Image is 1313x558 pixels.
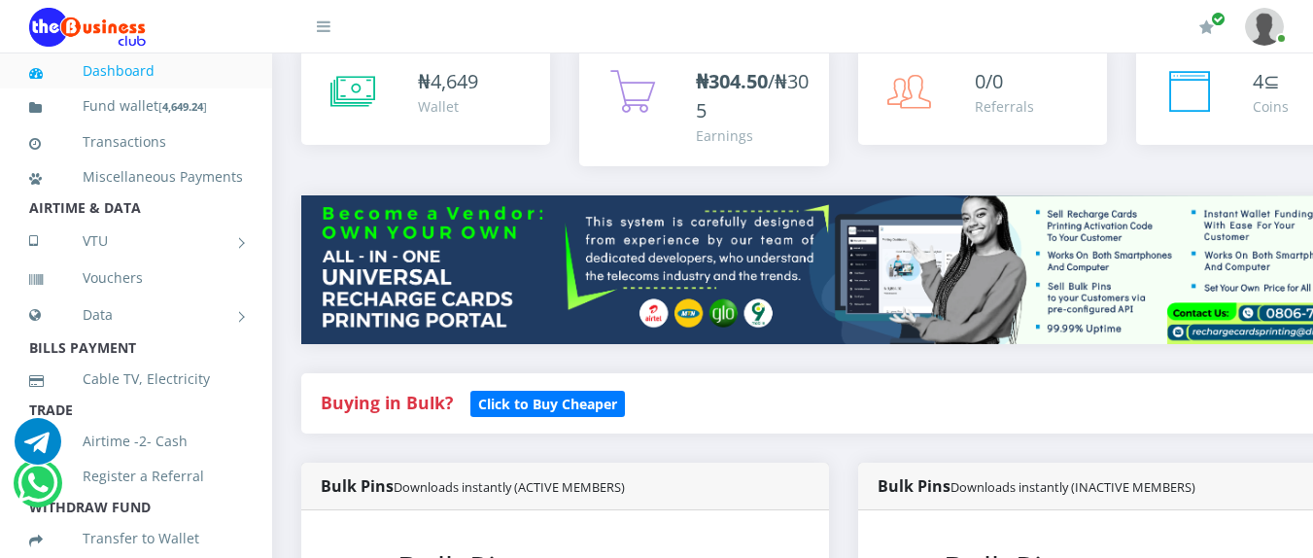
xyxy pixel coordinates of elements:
img: User [1245,8,1284,46]
a: 0/0 Referrals [858,48,1107,145]
a: ₦304.50/₦305 Earnings [579,48,828,166]
i: Renew/Upgrade Subscription [1199,19,1214,35]
a: Miscellaneous Payments [29,155,243,199]
a: Cable TV, Electricity [29,357,243,401]
div: ⊆ [1253,67,1289,96]
a: Register a Referral [29,454,243,499]
b: 4,649.24 [162,99,203,114]
b: ₦304.50 [696,68,768,94]
a: Airtime -2- Cash [29,419,243,464]
strong: Buying in Bulk? [321,391,453,414]
a: VTU [29,217,243,265]
div: ₦ [418,67,478,96]
span: 4 [1253,68,1263,94]
div: Earnings [696,125,809,146]
small: [ ] [158,99,207,114]
a: Dashboard [29,49,243,93]
span: /₦305 [696,68,809,123]
div: Wallet [418,96,478,117]
div: Coins [1253,96,1289,117]
a: Chat for support [15,433,61,465]
small: Downloads instantly (ACTIVE MEMBERS) [394,478,625,496]
a: Vouchers [29,256,243,300]
small: Downloads instantly (INACTIVE MEMBERS) [950,478,1195,496]
a: Chat for support [17,474,57,506]
span: Renew/Upgrade Subscription [1211,12,1226,26]
span: 4,649 [431,68,478,94]
a: Data [29,291,243,339]
span: 0/0 [975,68,1003,94]
a: Click to Buy Cheaper [470,391,625,414]
strong: Bulk Pins [878,475,1195,497]
img: Logo [29,8,146,47]
div: Referrals [975,96,1034,117]
b: Click to Buy Cheaper [478,395,617,413]
strong: Bulk Pins [321,475,625,497]
a: Transactions [29,120,243,164]
a: Fund wallet[4,649.24] [29,84,243,129]
a: ₦4,649 Wallet [301,48,550,145]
